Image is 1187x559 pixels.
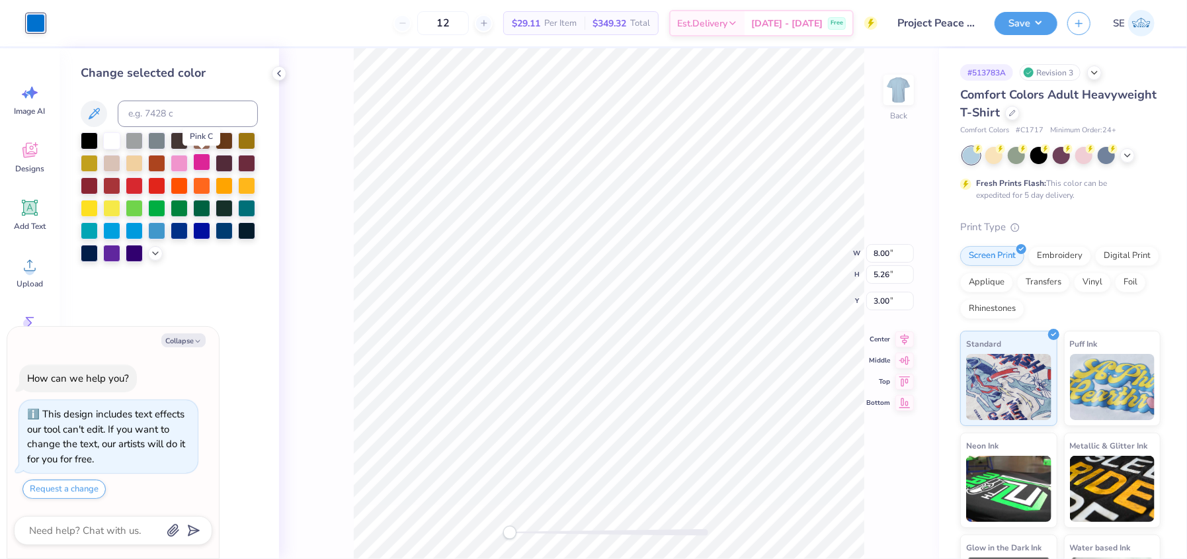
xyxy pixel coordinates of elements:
div: Rhinestones [960,299,1024,319]
span: Minimum Order: 24 + [1050,125,1116,136]
span: Neon Ink [966,439,999,452]
div: Vinyl [1074,273,1111,292]
span: Total [630,17,650,30]
div: This design includes text effects our tool can't edit. If you want to change the text, our artist... [27,408,185,466]
button: Request a change [22,480,106,499]
span: Upload [17,279,43,289]
span: Middle [866,355,890,366]
span: Free [831,19,843,28]
div: How can we help you? [27,372,129,385]
a: SE [1107,10,1161,36]
div: Screen Print [960,246,1024,266]
div: Revision 3 [1020,64,1081,81]
div: Embroidery [1028,246,1091,266]
span: Standard [966,337,1001,351]
span: [DATE] - [DATE] [751,17,823,30]
span: Est. Delivery [677,17,727,30]
div: Change selected color [81,64,258,82]
img: Shirley Evaleen B [1128,10,1155,36]
button: Save [995,12,1057,35]
div: Digital Print [1095,246,1159,266]
input: – – [417,11,469,35]
div: Foil [1115,273,1146,292]
div: Transfers [1017,273,1070,292]
img: Standard [966,354,1051,420]
img: Back [885,77,912,103]
div: Pink C [183,127,220,146]
span: Top [866,376,890,387]
span: SE [1113,16,1125,31]
span: Per Item [544,17,577,30]
div: This color can be expedited for 5 day delivery. [976,177,1139,201]
img: Neon Ink [966,456,1051,522]
span: $349.32 [593,17,626,30]
span: Designs [15,163,44,174]
span: Comfort Colors [960,125,1009,136]
span: Add Text [14,221,46,232]
span: Image AI [15,106,46,116]
span: Puff Ink [1070,337,1098,351]
span: Comfort Colors Adult Heavyweight T-Shirt [960,87,1157,120]
span: Water based Ink [1070,540,1131,554]
div: Print Type [960,220,1161,235]
span: Bottom [866,398,890,408]
div: Applique [960,273,1013,292]
button: Collapse [161,333,206,347]
div: Accessibility label [503,526,516,539]
div: # 513783A [960,64,1013,81]
div: Back [890,110,907,122]
strong: Fresh Prints Flash: [976,178,1046,189]
input: e.g. 7428 c [118,101,258,127]
span: Metallic & Glitter Ink [1070,439,1148,452]
span: # C1717 [1016,125,1044,136]
span: Center [866,334,890,345]
img: Puff Ink [1070,354,1155,420]
span: $29.11 [512,17,540,30]
span: Glow in the Dark Ink [966,540,1042,554]
img: Metallic & Glitter Ink [1070,456,1155,522]
input: Untitled Design [887,10,985,36]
